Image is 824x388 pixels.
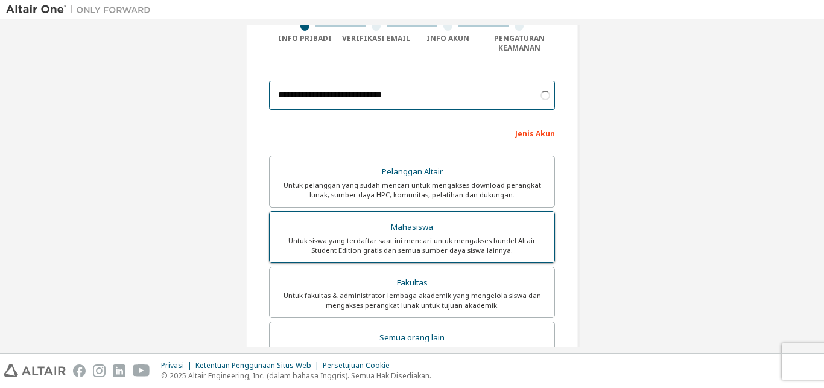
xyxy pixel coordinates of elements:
[277,346,547,366] div: Untuk individu, bisnis, dan semua orang yang ingin mencoba perangkat lunak Altair dan mengeksplor...
[73,364,86,377] img: facebook.svg
[277,329,547,346] div: Semua orang lain
[277,291,547,310] div: Untuk fakultas & administrator lembaga akademik yang mengelola siswa dan mengakses perangkat luna...
[195,361,323,371] div: Ketentuan Penggunaan Situs Web
[269,123,555,142] div: Jenis Akun
[269,34,341,43] div: Info Pribadi
[341,34,413,43] div: Verifikasi Email
[4,364,66,377] img: altair_logo.svg
[323,361,397,371] div: Persetujuan Cookie
[133,364,150,377] img: youtube.svg
[277,180,547,200] div: Untuk pelanggan yang sudah mencari untuk mengakses download perangkat lunak, sumber daya HPC, kom...
[277,164,547,180] div: Pelanggan Altair
[277,275,547,291] div: Fakultas
[113,364,125,377] img: linkedin.svg
[277,236,547,255] div: Untuk siswa yang terdaftar saat ini mencari untuk mengakses bundel Altair Student Edition gratis ...
[412,34,484,43] div: Info Akun
[484,34,556,53] div: Pengaturan Keamanan
[277,219,547,236] div: Mahasiswa
[161,361,195,371] div: Privasi
[93,364,106,377] img: instagram.svg
[6,4,157,16] img: Altair Satu
[161,371,431,381] p: © 2025 Altair Engineering, Inc. (dalam bahasa Inggris). Semua Hak Disediakan.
